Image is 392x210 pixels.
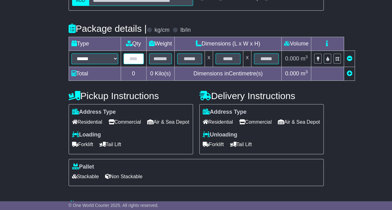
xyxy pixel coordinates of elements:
[301,70,308,77] span: m
[72,172,99,181] span: Stackable
[243,51,251,67] td: x
[278,117,320,127] span: Air & Sea Depot
[346,70,352,77] a: Add new item
[69,91,193,101] h4: Pickup Instructions
[305,55,308,59] sup: 3
[69,37,121,51] td: Type
[72,117,102,127] span: Residential
[203,109,247,116] label: Address Type
[203,140,224,149] span: Forklift
[72,140,93,149] span: Forklift
[285,70,299,77] span: 0.000
[72,164,94,170] label: Pallet
[282,37,311,51] td: Volume
[239,117,272,127] span: Commercial
[175,37,282,51] td: Dimensions (L x W x H)
[305,69,308,74] sup: 3
[147,117,189,127] span: Air & Sea Depot
[175,67,282,81] td: Dimensions in Centimetre(s)
[69,23,147,34] h4: Package details |
[285,55,299,62] span: 0.000
[203,117,233,127] span: Residential
[99,140,121,149] span: Tail Lift
[230,140,252,149] span: Tail Lift
[301,55,308,62] span: m
[121,37,146,51] td: Qty
[205,51,213,67] td: x
[146,37,175,51] td: Weight
[154,27,169,34] label: kg/cm
[199,91,324,101] h4: Delivery Instructions
[146,67,175,81] td: Kilo(s)
[150,70,153,77] span: 0
[121,67,146,81] td: 0
[346,55,352,62] a: Remove this item
[180,27,191,34] label: lb/in
[105,172,143,181] span: Non Stackable
[109,117,141,127] span: Commercial
[72,109,116,116] label: Address Type
[69,67,121,81] td: Total
[69,203,159,208] span: © One World Courier 2025. All rights reserved.
[72,131,101,138] label: Loading
[203,131,237,138] label: Unloading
